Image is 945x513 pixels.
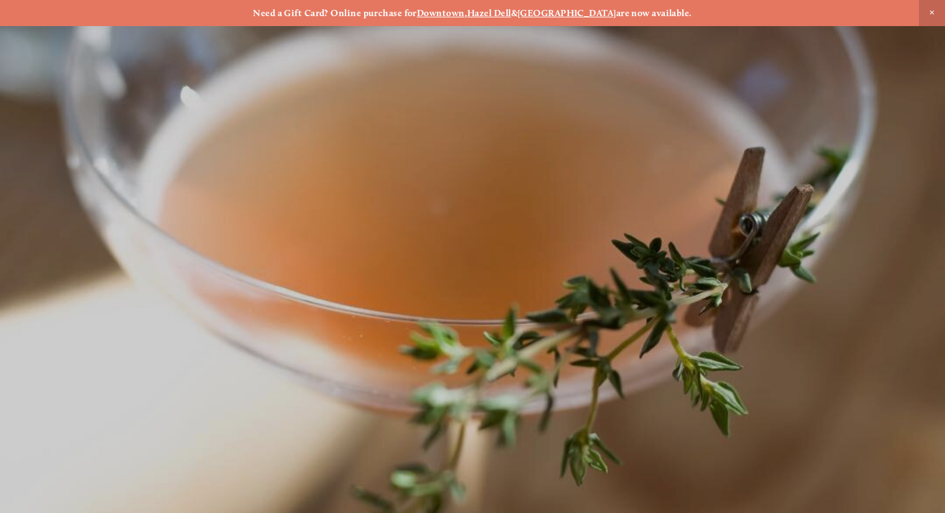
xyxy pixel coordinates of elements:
strong: , [465,7,467,19]
a: [GEOGRAPHIC_DATA] [518,7,616,19]
strong: & [511,7,518,19]
a: Downtown [417,7,465,19]
strong: Need a Gift Card? Online purchase for [253,7,417,19]
a: Hazel Dell [467,7,511,19]
strong: are now available. [616,7,692,19]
